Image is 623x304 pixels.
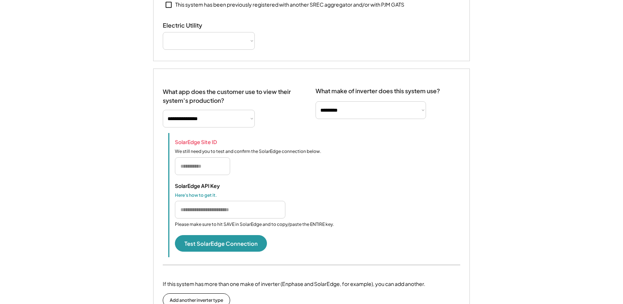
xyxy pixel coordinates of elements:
div: This system has been previously registered with another SREC aggregator and/or with PJM GATS [175,1,404,8]
div: SolarEdge API Key [175,182,249,189]
div: Please make sure to hit SAVE in SolarEdge and to copy/paste the ENTIRE key. [175,221,334,228]
div: What app does the customer use to view their system's production? [163,80,301,105]
div: Electric Utility [163,22,236,29]
div: Here's how to get it. [175,192,249,198]
div: SolarEdge Site ID [175,139,249,145]
div: What make of inverter does this system use? [316,80,440,97]
div: If this system has more than one make of inverter (Enphase and SolarEdge, for example), you can a... [163,280,425,288]
button: Test SolarEdge Connection [175,235,267,252]
div: We still need you to test and confirm the SolarEdge connection below. [175,148,321,155]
